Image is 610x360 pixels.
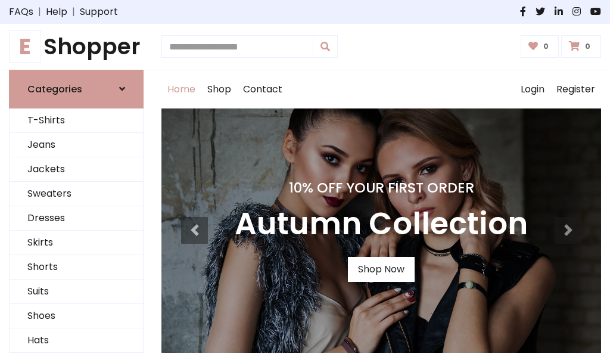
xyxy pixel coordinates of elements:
[561,35,601,58] a: 0
[10,328,143,353] a: Hats
[10,206,143,231] a: Dresses
[515,70,550,108] a: Login
[10,255,143,280] a: Shorts
[235,179,528,196] h4: 10% Off Your First Order
[10,108,143,133] a: T-Shirts
[10,182,143,206] a: Sweaters
[10,133,143,157] a: Jeans
[10,280,143,304] a: Suits
[582,41,593,52] span: 0
[33,5,46,19] span: |
[27,83,82,95] h6: Categories
[10,304,143,328] a: Shoes
[9,70,144,108] a: Categories
[161,70,201,108] a: Home
[80,5,118,19] a: Support
[46,5,67,19] a: Help
[540,41,552,52] span: 0
[550,70,601,108] a: Register
[235,206,528,243] h3: Autumn Collection
[9,30,41,63] span: E
[237,70,288,108] a: Contact
[10,231,143,255] a: Skirts
[348,257,415,282] a: Shop Now
[521,35,559,58] a: 0
[9,33,144,60] a: EShopper
[67,5,80,19] span: |
[10,157,143,182] a: Jackets
[9,33,144,60] h1: Shopper
[9,5,33,19] a: FAQs
[201,70,237,108] a: Shop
